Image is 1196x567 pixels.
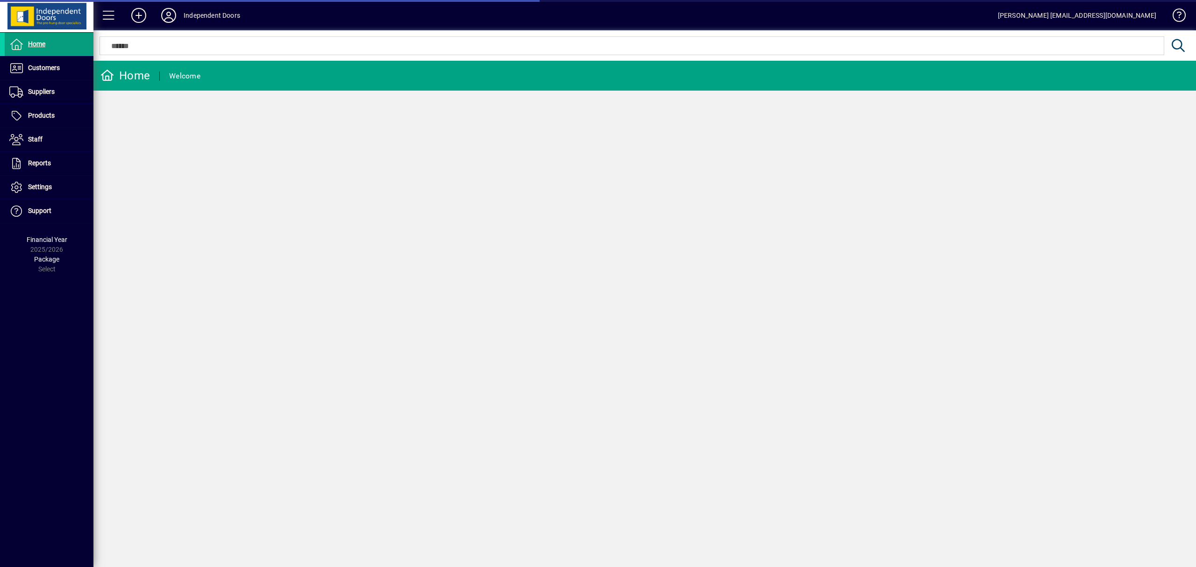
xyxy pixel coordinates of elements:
[5,104,93,128] a: Products
[28,88,55,95] span: Suppliers
[124,7,154,24] button: Add
[5,152,93,175] a: Reports
[5,128,93,151] a: Staff
[184,8,240,23] div: Independent Doors
[5,80,93,104] a: Suppliers
[169,69,200,84] div: Welcome
[5,57,93,80] a: Customers
[5,199,93,223] a: Support
[28,207,51,214] span: Support
[154,7,184,24] button: Profile
[28,159,51,167] span: Reports
[27,236,67,243] span: Financial Year
[100,68,150,83] div: Home
[5,176,93,199] a: Settings
[28,40,45,48] span: Home
[28,183,52,191] span: Settings
[1166,2,1184,32] a: Knowledge Base
[28,64,60,71] span: Customers
[28,135,43,143] span: Staff
[28,112,55,119] span: Products
[34,255,59,263] span: Package
[998,8,1156,23] div: [PERSON_NAME] [EMAIL_ADDRESS][DOMAIN_NAME]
